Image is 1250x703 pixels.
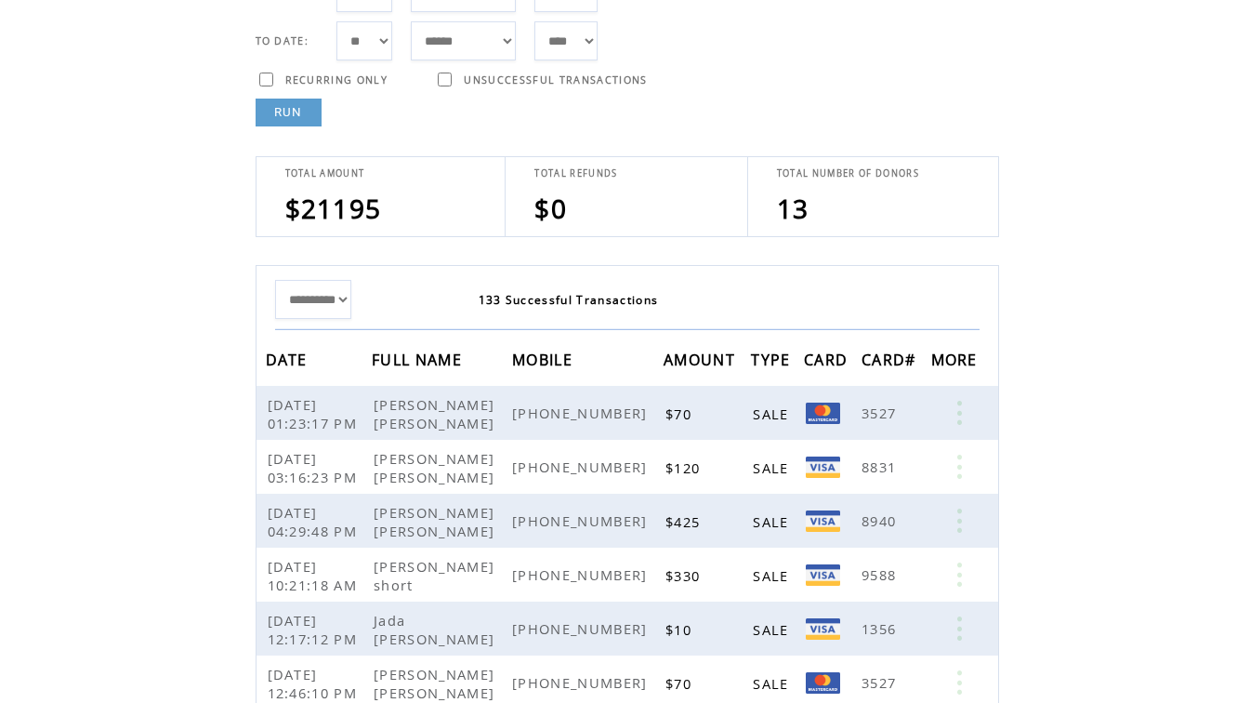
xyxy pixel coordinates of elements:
a: DATE [266,353,312,365]
span: $0 [534,191,567,226]
img: MC [806,672,840,694]
span: 133 Successful Transactions [479,292,659,308]
a: CARD# [862,353,921,365]
span: FULL NAME [372,345,467,379]
img: Visa [806,564,840,586]
span: MORE [931,345,982,379]
span: SALE [753,405,793,423]
span: TOTAL NUMBER OF DONORS [777,167,919,179]
span: Jada [PERSON_NAME] [374,611,499,648]
span: $425 [665,512,704,531]
span: $70 [665,674,696,693]
span: [PHONE_NUMBER] [512,619,652,638]
span: 13 [777,191,809,226]
span: [DATE] 10:21:18 AM [268,557,362,594]
span: [PHONE_NUMBER] [512,458,652,476]
a: FULL NAME [372,353,467,365]
span: $10 [665,620,696,639]
span: [PHONE_NUMBER] [512,511,652,530]
a: TYPE [751,353,795,365]
span: [PHONE_NUMBER] [512,673,652,692]
img: Visa [806,511,840,532]
a: RUN [256,99,322,126]
span: [DATE] 12:46:10 PM [268,665,362,702]
span: SALE [753,458,793,477]
span: $70 [665,405,696,423]
span: UNSUCCESSFUL TRANSACTIONS [464,73,647,86]
span: CARD [804,345,852,379]
span: [DATE] 01:23:17 PM [268,395,362,432]
span: $330 [665,566,704,585]
span: SALE [753,566,793,585]
span: [PHONE_NUMBER] [512,565,652,584]
img: Visa [806,618,840,640]
span: 1356 [862,619,901,638]
img: MC [806,403,840,424]
span: [PHONE_NUMBER] [512,404,652,422]
span: TOTAL AMOUNT [285,167,365,179]
span: 9588 [862,565,901,584]
span: [DATE] 04:29:48 PM [268,503,362,540]
span: TO DATE: [256,34,309,47]
span: DATE [266,345,312,379]
a: AMOUNT [664,353,740,365]
span: [PERSON_NAME] [PERSON_NAME] [374,395,499,432]
span: [PERSON_NAME] [PERSON_NAME] [374,449,499,486]
span: 8940 [862,511,901,530]
span: 3527 [862,404,901,422]
img: Visa [806,457,840,478]
span: $120 [665,458,704,477]
span: [PERSON_NAME] [PERSON_NAME] [374,503,499,540]
span: 3527 [862,673,901,692]
a: MOBILE [512,353,577,365]
span: TOTAL REFUNDS [534,167,617,179]
span: $21195 [285,191,382,226]
span: [DATE] 12:17:12 PM [268,611,362,648]
span: [PERSON_NAME] [PERSON_NAME] [374,665,499,702]
span: RECURRING ONLY [285,73,388,86]
a: CARD [804,353,852,365]
span: [DATE] 03:16:23 PM [268,449,362,486]
span: 8831 [862,458,901,476]
span: AMOUNT [664,345,740,379]
span: SALE [753,674,793,693]
span: SALE [753,620,793,639]
span: MOBILE [512,345,577,379]
span: SALE [753,512,793,531]
span: [PERSON_NAME] short [374,557,494,594]
span: CARD# [862,345,921,379]
span: TYPE [751,345,795,379]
